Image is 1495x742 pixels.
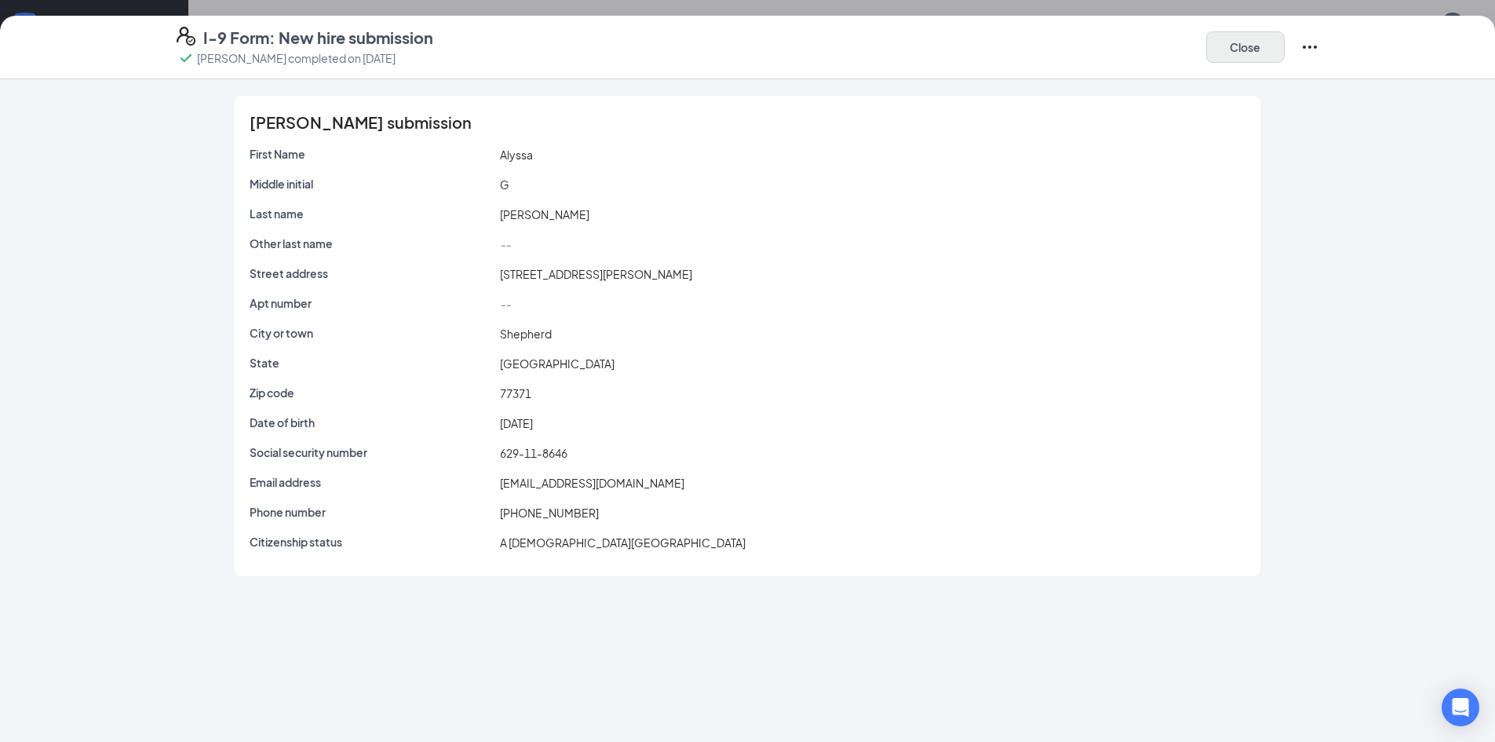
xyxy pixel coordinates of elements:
[250,504,494,520] p: Phone number
[500,386,531,400] span: 77371
[250,415,494,430] p: Date of birth
[500,535,746,550] span: A [DEMOGRAPHIC_DATA][GEOGRAPHIC_DATA]
[250,236,494,251] p: Other last name
[500,446,567,460] span: 629-11-8646
[250,206,494,221] p: Last name
[500,267,692,281] span: [STREET_ADDRESS][PERSON_NAME]
[500,356,614,371] span: [GEOGRAPHIC_DATA]
[500,416,533,430] span: [DATE]
[250,146,494,162] p: First Name
[250,444,494,460] p: Social security number
[203,27,433,49] h4: I-9 Form: New hire submission
[250,325,494,341] p: City or town
[250,474,494,490] p: Email address
[500,148,533,162] span: Alyssa
[250,385,494,400] p: Zip code
[250,265,494,281] p: Street address
[1442,689,1479,726] div: Open Intercom Messenger
[500,297,511,311] span: --
[1300,38,1319,57] svg: Ellipses
[177,49,195,68] svg: Checkmark
[500,177,509,192] span: G
[500,327,552,341] span: Shepherd
[250,176,494,192] p: Middle initial
[250,534,494,550] p: Citizenship status
[197,50,396,66] p: [PERSON_NAME] completed on [DATE]
[500,237,511,251] span: --
[500,476,684,490] span: [EMAIL_ADDRESS][DOMAIN_NAME]
[500,506,599,520] span: [PHONE_NUMBER]
[250,115,472,130] span: [PERSON_NAME] submission
[1206,31,1285,63] button: Close
[250,295,494,311] p: Apt number
[250,355,494,371] p: State
[177,27,195,46] svg: FormI9EVerifyIcon
[500,207,589,221] span: [PERSON_NAME]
